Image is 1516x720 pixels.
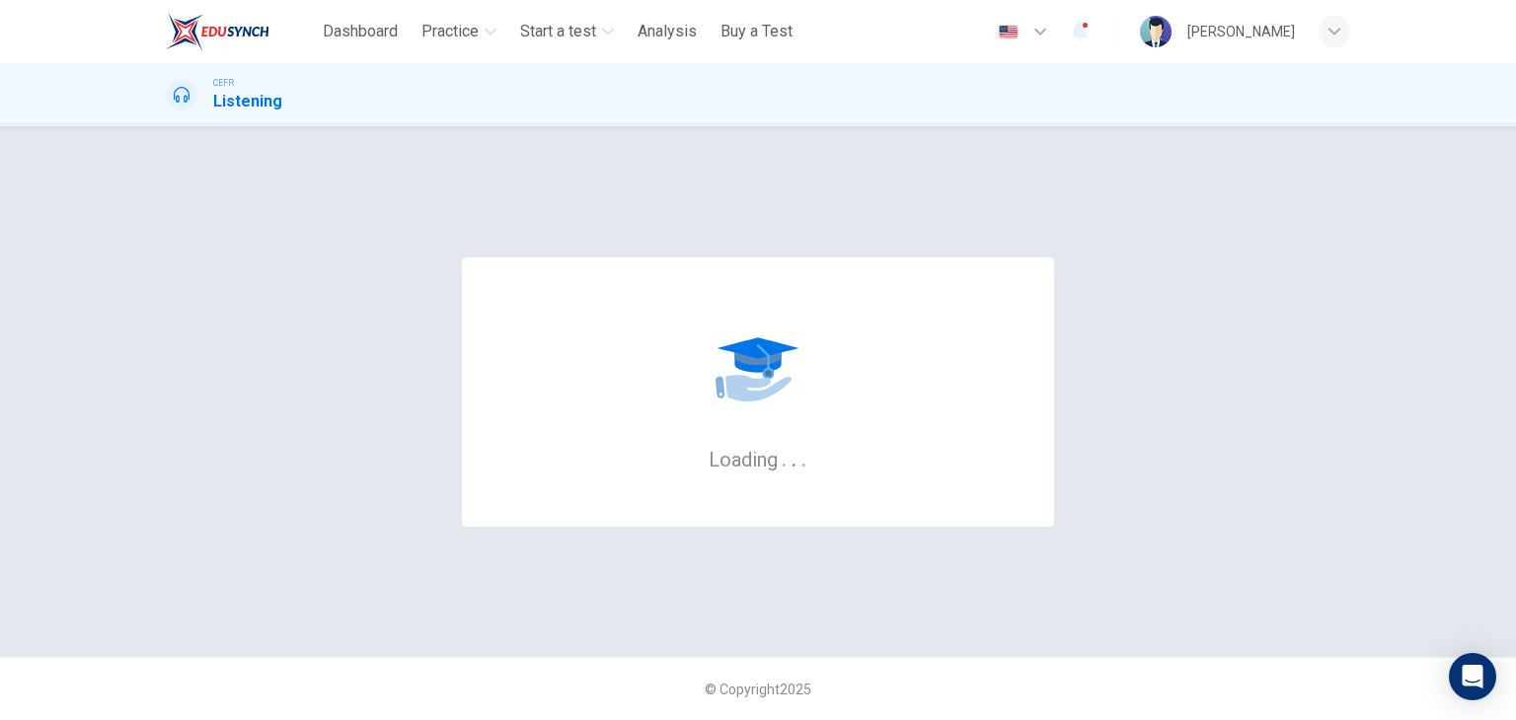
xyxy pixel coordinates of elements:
[166,12,315,51] a: ELTC logo
[512,14,622,49] button: Start a test
[315,14,406,49] button: Dashboard
[713,14,800,49] button: Buy a Test
[996,25,1021,39] img: en
[1140,16,1172,47] img: Profile picture
[720,20,793,43] span: Buy a Test
[213,76,234,90] span: CEFR
[1449,653,1496,700] div: Open Intercom Messenger
[800,441,807,473] h6: .
[421,20,479,43] span: Practice
[520,20,596,43] span: Start a test
[781,441,788,473] h6: .
[323,20,398,43] span: Dashboard
[638,20,697,43] span: Analysis
[791,441,797,473] h6: .
[1187,20,1295,43] div: [PERSON_NAME]
[213,90,282,113] h1: Listening
[705,682,811,697] span: © Copyright 2025
[709,446,807,471] h6: Loading
[414,14,504,49] button: Practice
[630,14,705,49] button: Analysis
[166,12,269,51] img: ELTC logo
